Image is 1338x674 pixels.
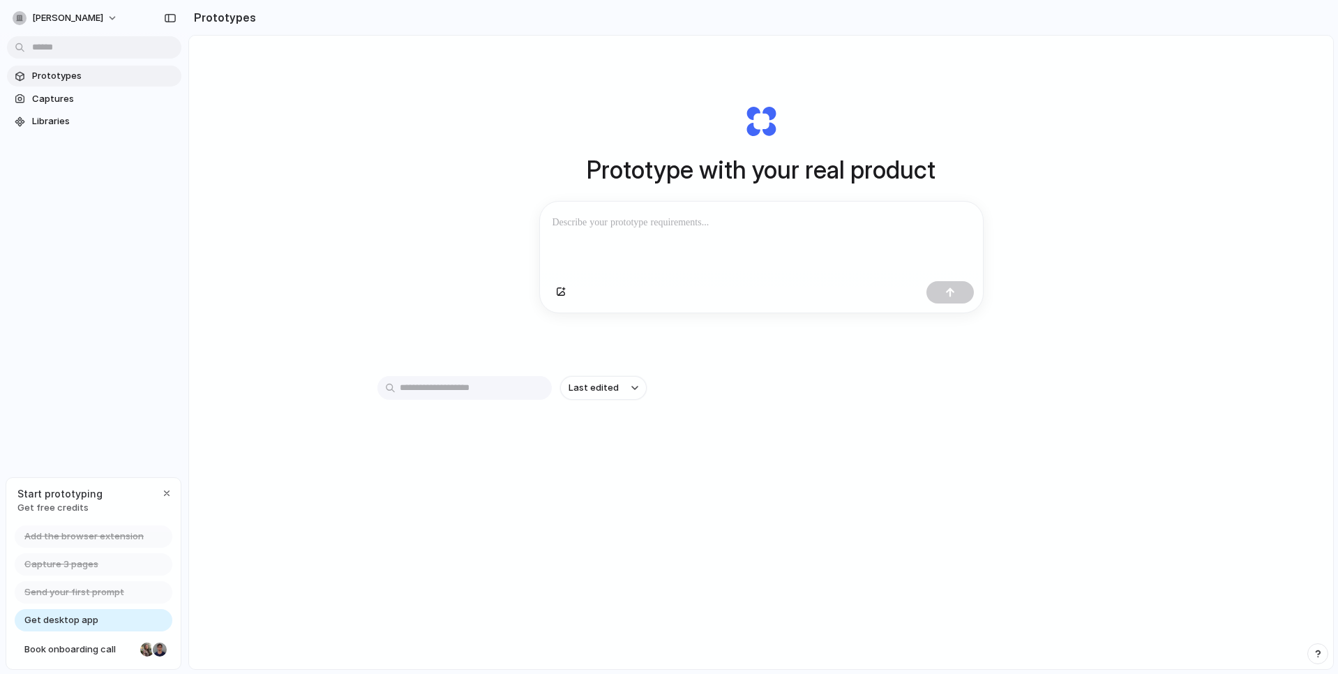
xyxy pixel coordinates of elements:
[17,486,103,501] span: Start prototyping
[560,376,647,400] button: Last edited
[139,641,156,658] div: Nicole Kubica
[17,501,103,515] span: Get free credits
[24,530,144,544] span: Add the browser extension
[587,151,935,188] h1: Prototype with your real product
[7,7,125,29] button: [PERSON_NAME]
[24,613,98,627] span: Get desktop app
[32,11,103,25] span: [PERSON_NAME]
[24,643,135,657] span: Book onboarding call
[15,609,172,631] a: Get desktop app
[32,69,176,83] span: Prototypes
[151,641,168,658] div: Christian Iacullo
[7,66,181,87] a: Prototypes
[569,381,619,395] span: Last edited
[7,111,181,132] a: Libraries
[32,114,176,128] span: Libraries
[24,557,98,571] span: Capture 3 pages
[7,89,181,110] a: Captures
[32,92,176,106] span: Captures
[188,9,256,26] h2: Prototypes
[15,638,172,661] a: Book onboarding call
[24,585,124,599] span: Send your first prompt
